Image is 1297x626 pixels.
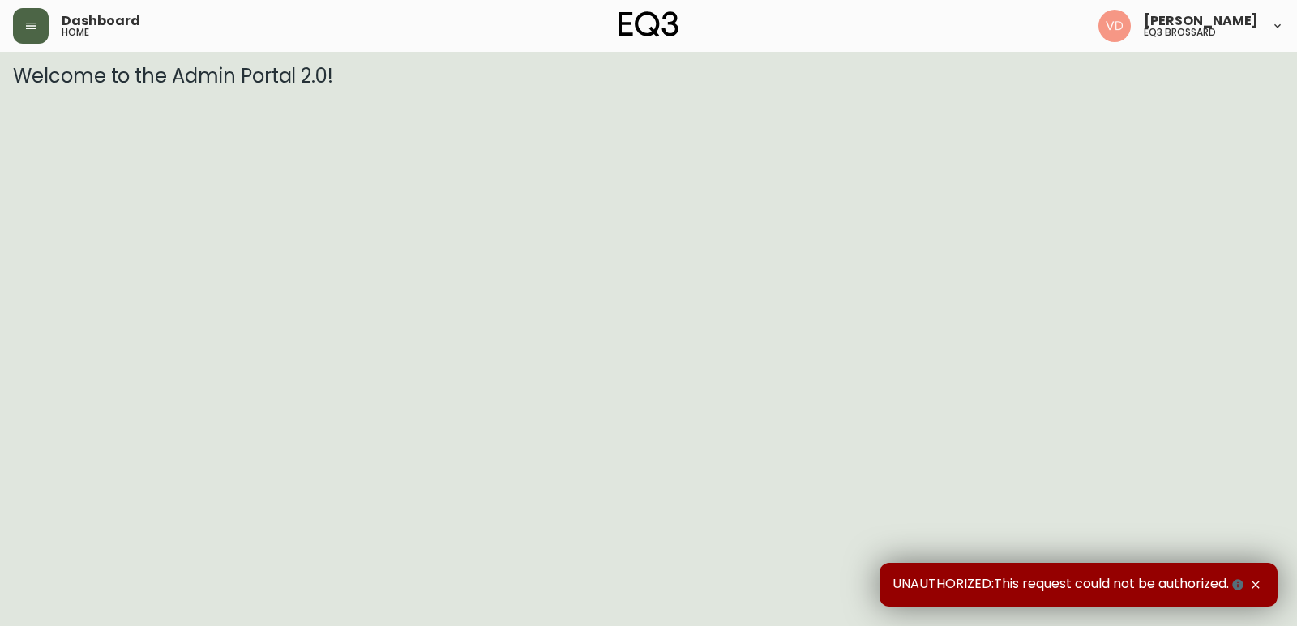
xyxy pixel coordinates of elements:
[1098,10,1131,42] img: 34cbe8de67806989076631741e6a7c6b
[62,28,89,37] h5: home
[1144,28,1216,37] h5: eq3 brossard
[619,11,678,37] img: logo
[892,576,1247,594] span: UNAUTHORIZED:This request could not be authorized.
[62,15,140,28] span: Dashboard
[1144,15,1258,28] span: [PERSON_NAME]
[13,65,1284,87] h3: Welcome to the Admin Portal 2.0!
